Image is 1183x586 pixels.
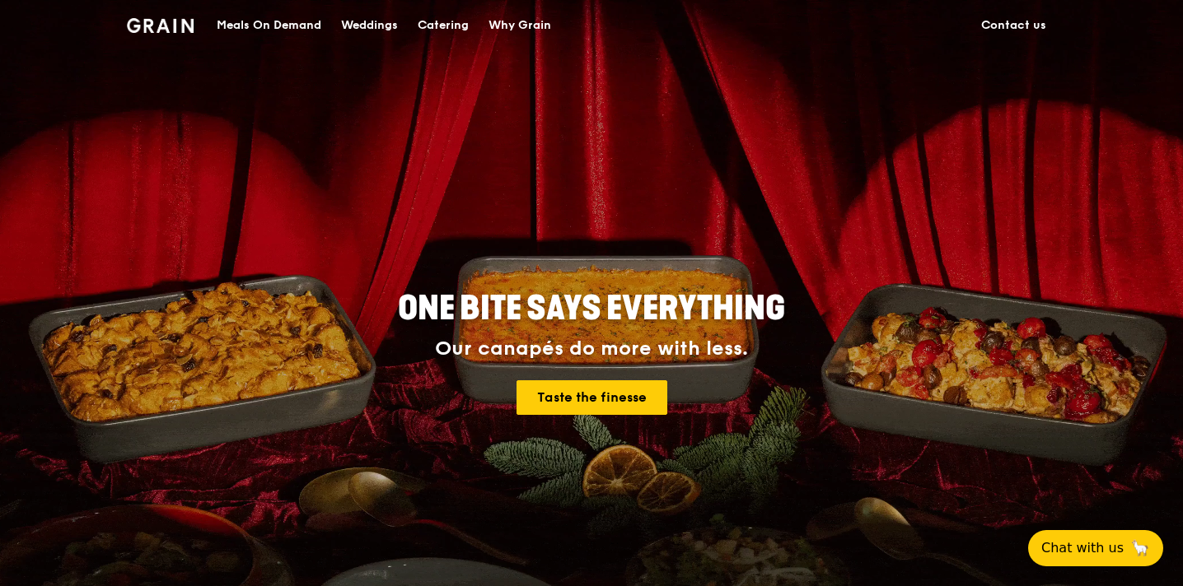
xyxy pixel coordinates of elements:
button: Chat with us🦙 [1028,530,1163,566]
div: Our canapés do more with less. [295,337,888,360]
span: ONE BITE SAYS EVERYTHING [398,289,785,328]
div: Catering [418,1,469,50]
a: Contact us [971,1,1056,50]
a: Catering [408,1,479,50]
img: Grain [127,18,194,33]
a: Why Grain [479,1,561,50]
span: 🦙 [1130,538,1150,558]
span: Chat with us [1041,538,1124,558]
a: Taste the finesse [517,380,667,415]
a: Weddings [331,1,408,50]
div: Why Grain [489,1,551,50]
div: Meals On Demand [217,1,321,50]
div: Weddings [341,1,398,50]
